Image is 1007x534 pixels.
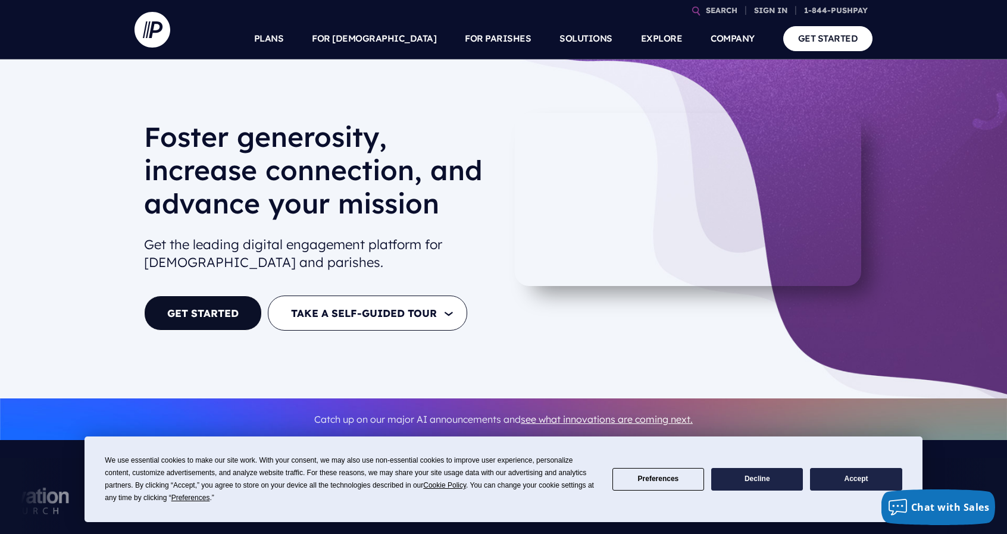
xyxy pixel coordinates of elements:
[144,231,494,277] h2: Get the leading digital engagement platform for [DEMOGRAPHIC_DATA] and parishes.
[559,18,612,59] a: SOLUTIONS
[465,18,531,59] a: FOR PARISHES
[144,296,262,331] a: GET STARTED
[268,296,467,331] button: TAKE A SELF-GUIDED TOUR
[85,436,922,522] div: Cookie Consent Prompt
[810,468,902,491] button: Accept
[423,481,466,489] span: Cookie Policy
[312,18,436,59] a: FOR [DEMOGRAPHIC_DATA]
[911,501,990,514] span: Chat with Sales
[144,120,494,230] h1: Foster generosity, increase connection, and advance your mission
[105,454,598,504] div: We use essential cookies to make our site work. With your consent, we may also use non-essential ...
[144,406,863,433] p: Catch up on our major AI announcements and
[641,18,683,59] a: EXPLORE
[783,26,873,51] a: GET STARTED
[521,413,693,425] a: see what innovations are coming next.
[881,489,996,525] button: Chat with Sales
[612,468,704,491] button: Preferences
[171,494,210,502] span: Preferences
[254,18,284,59] a: PLANS
[711,18,755,59] a: COMPANY
[711,468,803,491] button: Decline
